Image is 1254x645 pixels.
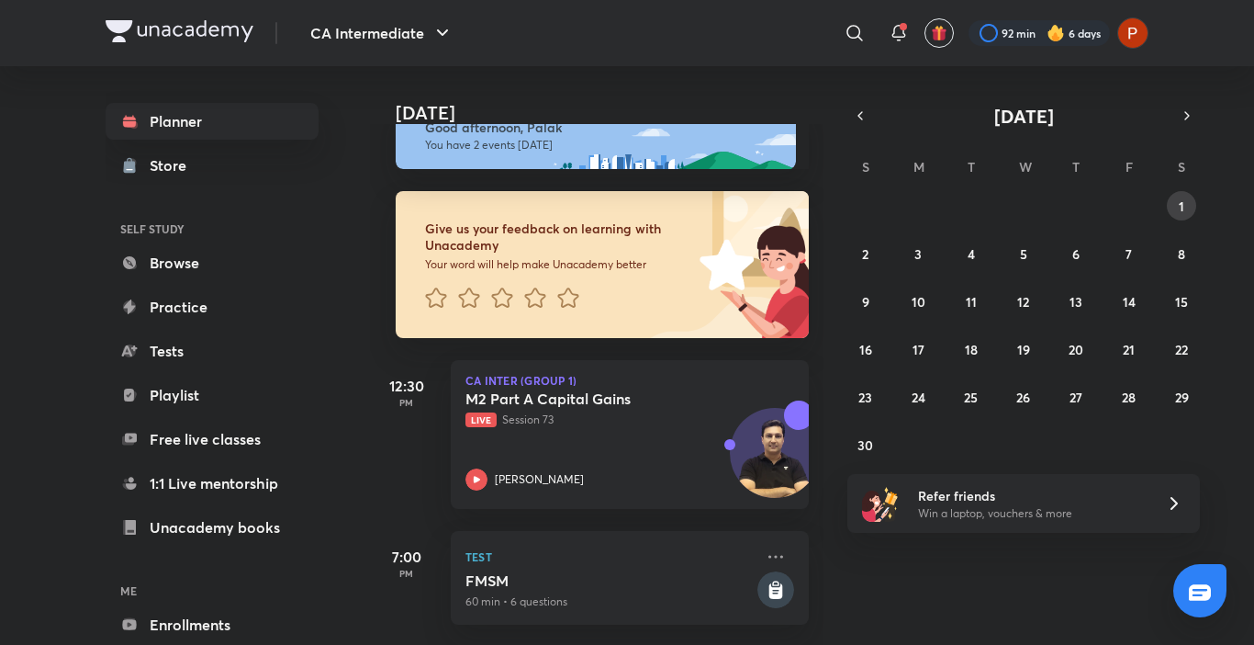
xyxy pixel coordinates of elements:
[465,375,794,386] p: CA Inter (Group 1)
[903,239,933,268] button: November 3, 2025
[1016,389,1030,406] abbr: November 26, 2025
[106,20,253,47] a: Company Logo
[465,571,754,590] h5: FMSM
[1122,389,1136,406] abbr: November 28, 2025
[1061,287,1091,316] button: November 13, 2025
[1009,239,1038,268] button: November 5, 2025
[106,377,319,413] a: Playlist
[465,413,497,427] span: Live
[957,382,986,412] button: November 25, 2025
[851,239,880,268] button: November 2, 2025
[1114,287,1144,316] button: November 14, 2025
[1061,239,1091,268] button: November 6, 2025
[851,287,880,316] button: November 9, 2025
[465,594,754,610] p: 60 min • 6 questions
[1009,334,1038,364] button: November 19, 2025
[1167,239,1196,268] button: November 8, 2025
[1167,382,1196,412] button: November 29, 2025
[106,606,319,643] a: Enrollments
[106,333,319,369] a: Tests
[106,465,319,502] a: 1:1 Live mentorship
[106,575,319,606] h6: ME
[495,471,584,488] p: [PERSON_NAME]
[1017,293,1029,311] abbr: November 12, 2025
[903,287,933,316] button: November 10, 2025
[862,158,869,175] abbr: Sunday
[1175,293,1188,311] abbr: November 15, 2025
[106,244,319,281] a: Browse
[857,436,873,454] abbr: November 30, 2025
[396,102,827,124] h4: [DATE]
[465,390,694,408] h5: M2 Part A Capital Gains
[425,221,693,254] h6: Give us your feedback on learning with Unacademy
[425,138,779,153] p: You have 2 events [DATE]
[862,245,868,263] abbr: November 2, 2025
[851,334,880,364] button: November 16, 2025
[106,147,319,184] a: Store
[465,412,754,428] p: Session 73
[106,421,319,458] a: Free live classes
[1069,389,1082,406] abbr: November 27, 2025
[913,341,924,358] abbr: November 17, 2025
[851,382,880,412] button: November 23, 2025
[1009,287,1038,316] button: November 12, 2025
[1017,341,1030,358] abbr: November 19, 2025
[1125,245,1132,263] abbr: November 7, 2025
[1125,158,1133,175] abbr: Friday
[1069,293,1082,311] abbr: November 13, 2025
[914,245,922,263] abbr: November 3, 2025
[465,546,754,568] p: Test
[1114,382,1144,412] button: November 28, 2025
[964,389,978,406] abbr: November 25, 2025
[1167,334,1196,364] button: November 22, 2025
[859,341,872,358] abbr: November 16, 2025
[873,103,1174,129] button: [DATE]
[903,382,933,412] button: November 24, 2025
[1178,158,1185,175] abbr: Saturday
[957,239,986,268] button: November 4, 2025
[1072,245,1080,263] abbr: November 6, 2025
[425,119,779,136] h6: Good afternoon, Palak
[1069,341,1083,358] abbr: November 20, 2025
[1123,341,1135,358] abbr: November 21, 2025
[106,289,319,325] a: Practice
[903,334,933,364] button: November 17, 2025
[1114,239,1144,268] button: November 7, 2025
[1072,158,1080,175] abbr: Thursday
[637,191,809,338] img: feedback_image
[106,103,319,140] a: Planner
[1114,334,1144,364] button: November 21, 2025
[851,430,880,459] button: November 30, 2025
[912,293,925,311] abbr: November 10, 2025
[862,293,869,311] abbr: November 9, 2025
[1061,382,1091,412] button: November 27, 2025
[1061,334,1091,364] button: November 20, 2025
[370,397,443,408] p: PM
[1117,17,1148,49] img: Palak
[918,505,1144,522] p: Win a laptop, vouchers & more
[1009,382,1038,412] button: November 26, 2025
[106,213,319,244] h6: SELF STUDY
[957,287,986,316] button: November 11, 2025
[1175,389,1189,406] abbr: November 29, 2025
[106,20,253,42] img: Company Logo
[1123,293,1136,311] abbr: November 14, 2025
[931,25,947,41] img: avatar
[370,546,443,568] h5: 7:00
[1179,198,1184,215] abbr: November 1, 2025
[1167,287,1196,316] button: November 15, 2025
[968,158,975,175] abbr: Tuesday
[965,341,978,358] abbr: November 18, 2025
[370,568,443,579] p: PM
[370,375,443,397] h5: 12:30
[396,103,796,169] img: afternoon
[1047,24,1065,42] img: streak
[299,15,465,51] button: CA Intermediate
[968,245,975,263] abbr: November 4, 2025
[106,509,319,546] a: Unacademy books
[1178,245,1185,263] abbr: November 8, 2025
[858,389,872,406] abbr: November 23, 2025
[731,418,819,506] img: Avatar
[912,389,925,406] abbr: November 24, 2025
[913,158,924,175] abbr: Monday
